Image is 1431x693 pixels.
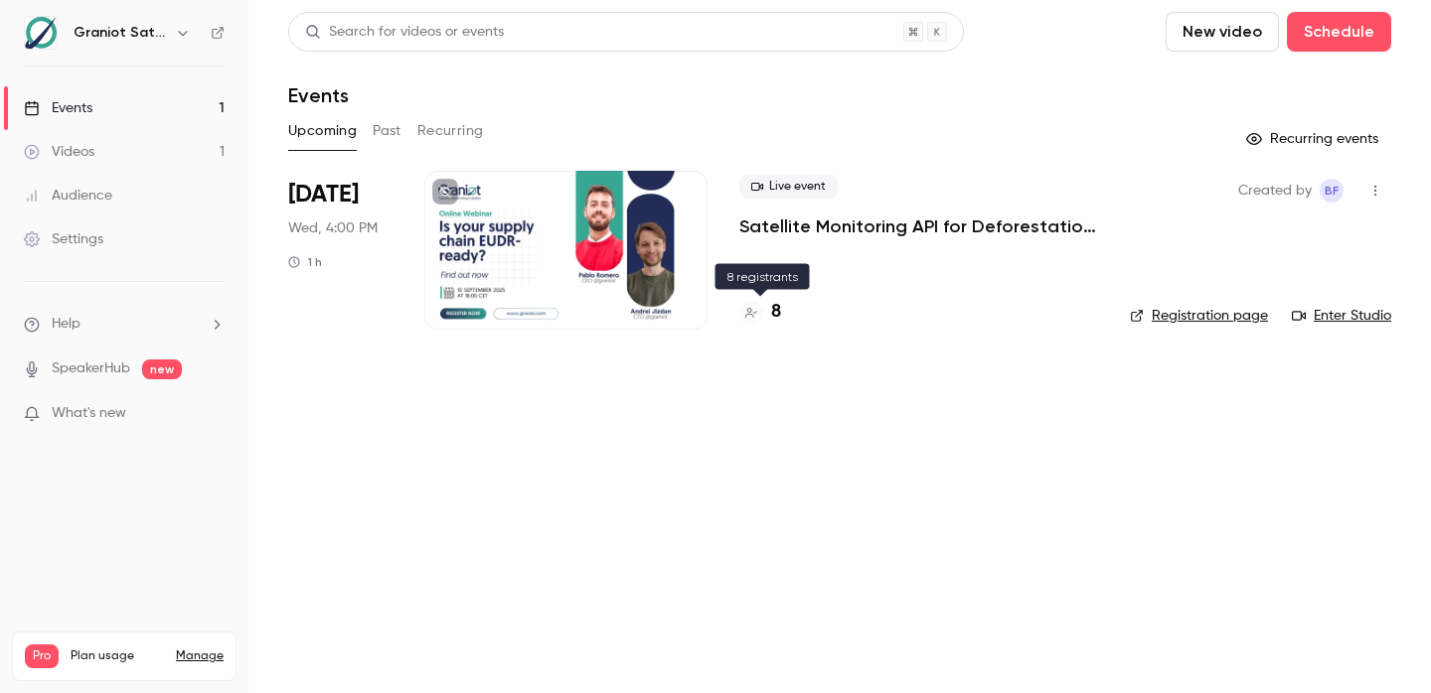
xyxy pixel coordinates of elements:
button: New video [1166,12,1279,52]
img: Graniot Satellite Technologies SL [25,17,57,49]
a: Registration page [1130,306,1268,326]
span: Help [52,314,80,335]
div: Videos [24,142,94,162]
span: What's new [52,403,126,424]
h4: 8 [771,299,781,326]
button: Recurring events [1237,123,1391,155]
button: Upcoming [288,115,357,147]
span: BF [1325,179,1339,203]
span: Pro [25,644,59,668]
div: Settings [24,229,103,249]
h1: Events [288,83,349,107]
li: help-dropdown-opener [24,314,225,335]
button: Past [373,115,401,147]
h6: Graniot Satellite Technologies SL [74,23,167,43]
span: Wed, 4:00 PM [288,218,378,238]
span: [DATE] [288,179,359,210]
span: Plan usage [71,648,164,664]
span: new [142,359,182,379]
a: SpeakerHub [52,358,130,379]
a: Enter Studio [1292,306,1391,326]
span: Beliza Falcon [1320,179,1344,203]
span: Live event [739,175,838,199]
button: Schedule [1287,12,1391,52]
div: 1 h [288,254,322,270]
button: Recurring [417,115,484,147]
div: Events [24,98,92,118]
div: Audience [24,186,112,206]
a: Satellite Monitoring API for Deforestation Verification – EUDR Supply Chains [739,214,1098,238]
div: Search for videos or events [305,22,504,43]
div: Sep 10 Wed, 4:00 PM (Europe/Paris) [288,171,393,330]
a: Manage [176,648,224,664]
span: Created by [1238,179,1312,203]
a: 8 [739,299,781,326]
